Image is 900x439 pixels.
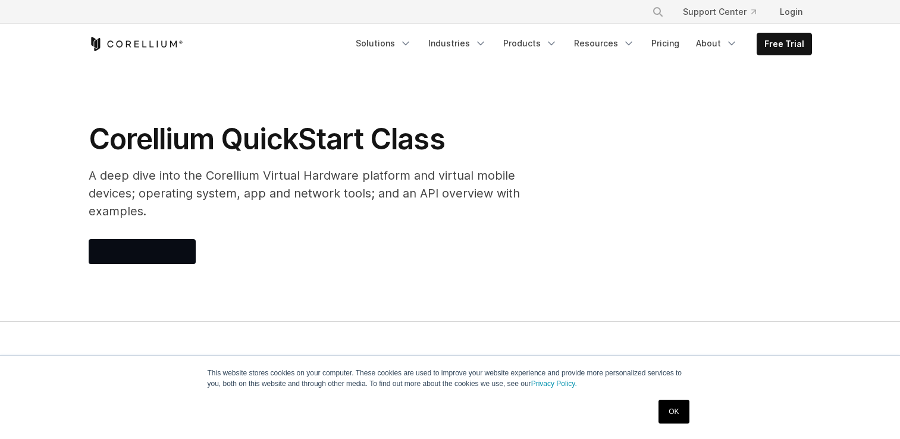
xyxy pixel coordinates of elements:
[208,368,693,389] p: This website stores cookies on your computer. These cookies are used to improve your website expe...
[89,37,183,51] a: Corellium Home
[658,400,689,424] a: OK
[531,380,577,388] a: Privacy Policy.
[567,33,642,54] a: Resources
[421,33,494,54] a: Industries
[644,33,686,54] a: Pricing
[349,33,812,55] div: Navigation Menu
[770,1,812,23] a: Login
[689,33,745,54] a: About
[349,33,419,54] a: Solutions
[89,121,565,157] h1: Corellium QuickStart Class
[89,167,565,220] p: A deep dive into the Corellium Virtual Hardware platform and virtual mobile devices; operating sy...
[496,33,565,54] a: Products
[638,1,812,23] div: Navigation Menu
[647,1,669,23] button: Search
[673,1,766,23] a: Support Center
[757,33,811,55] a: Free Trial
